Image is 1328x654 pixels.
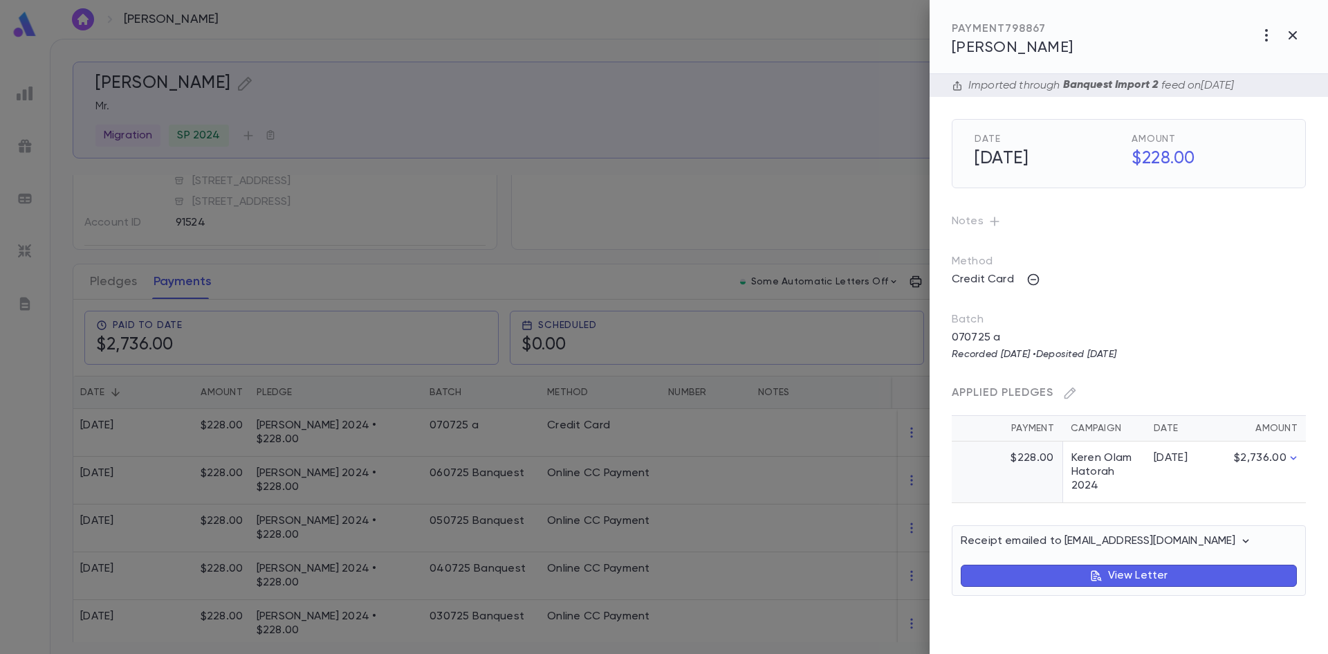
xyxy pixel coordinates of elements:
[952,442,1062,503] td: $228.00
[963,78,1233,93] div: Imported through feed on [DATE]
[966,145,1126,174] h5: [DATE]
[952,22,1073,36] div: PAYMENT 798867
[943,327,1111,349] p: 070725 a
[1123,145,1283,174] h5: $228.00
[1215,416,1306,442] th: Amount
[961,565,1297,587] button: View Letter
[952,416,1062,442] th: Payment
[1062,442,1145,503] td: Keren Olam Hatorah 2024
[1132,134,1283,145] span: Amount
[1108,569,1168,583] p: View Letter
[1060,78,1162,93] p: Banquest Import 2
[952,40,1073,55] span: [PERSON_NAME]
[975,134,1126,145] span: Date
[961,534,1253,548] p: Receipt emailed to [EMAIL_ADDRESS][DOMAIN_NAME]
[943,269,1022,291] p: Credit Card
[952,313,1306,327] p: Batch
[1215,442,1306,503] td: $2,736.00
[1062,416,1145,442] th: Campaign
[952,255,1021,269] p: Method
[1154,451,1206,465] div: [DATE]
[1145,416,1215,442] th: Date
[952,388,1053,399] span: Applied Pledges
[952,210,1306,233] p: Notes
